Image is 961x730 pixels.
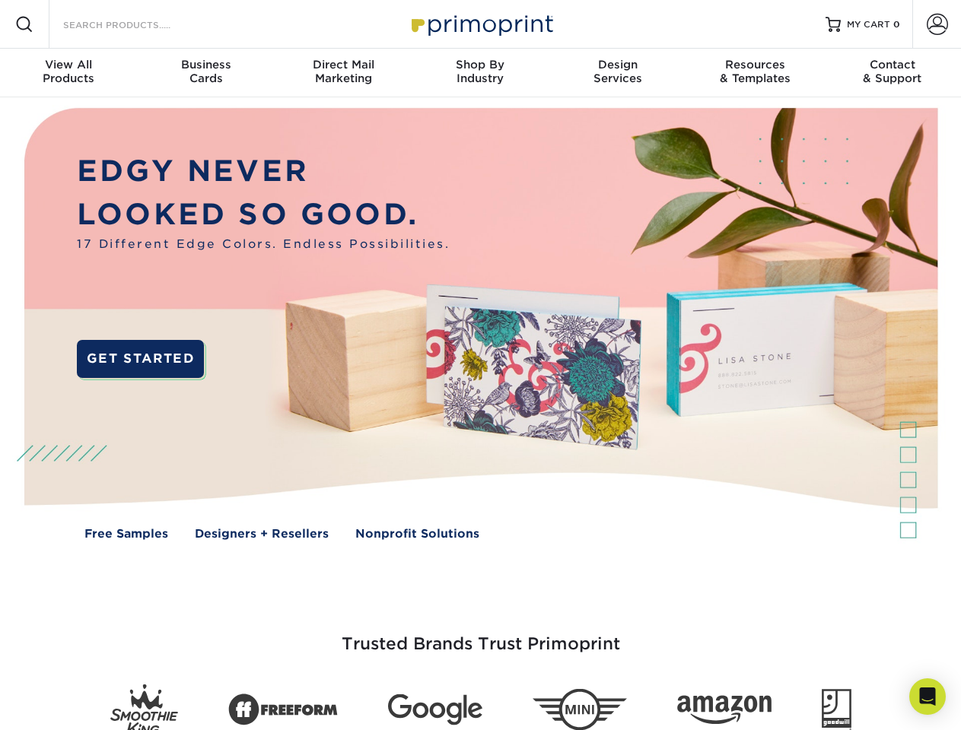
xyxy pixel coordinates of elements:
div: Services [549,58,686,85]
span: 0 [893,19,900,30]
img: Amazon [677,696,772,725]
iframe: Google Customer Reviews [4,684,129,725]
a: Designers + Resellers [195,525,329,543]
a: Shop ByIndustry [412,49,549,97]
span: MY CART [847,18,890,31]
span: Shop By [412,58,549,71]
span: Direct Mail [275,58,412,71]
a: Contact& Support [824,49,961,97]
a: Direct MailMarketing [275,49,412,97]
div: & Templates [686,58,823,85]
div: & Support [824,58,961,85]
a: Nonprofit Solutions [355,525,479,543]
div: Open Intercom Messenger [909,678,946,715]
a: BusinessCards [137,49,274,97]
span: Resources [686,58,823,71]
p: LOOKED SO GOOD. [77,193,450,236]
a: DesignServices [549,49,686,97]
a: GET STARTED [77,340,204,378]
p: EDGY NEVER [77,150,450,193]
h3: Trusted Brands Trust Primoprint [36,598,926,672]
img: Google [388,694,482,725]
a: Resources& Templates [686,49,823,97]
span: Contact [824,58,961,71]
a: Free Samples [84,525,168,543]
div: Cards [137,58,274,85]
div: Industry [412,58,549,85]
img: Primoprint [405,8,557,40]
span: 17 Different Edge Colors. Endless Possibilities. [77,236,450,253]
div: Marketing [275,58,412,85]
input: SEARCH PRODUCTS..... [62,15,210,33]
img: Goodwill [822,689,851,730]
span: Business [137,58,274,71]
span: Design [549,58,686,71]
